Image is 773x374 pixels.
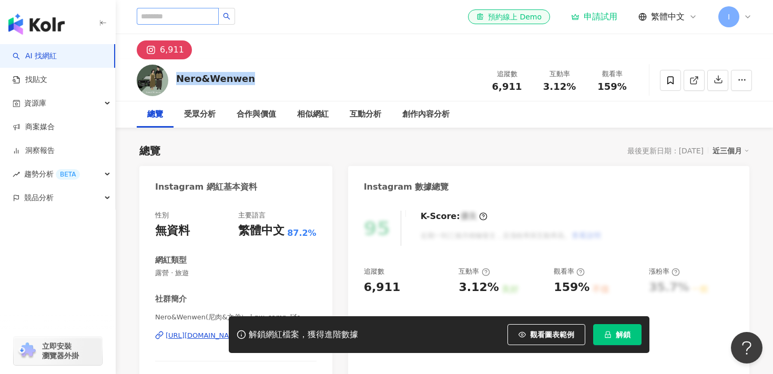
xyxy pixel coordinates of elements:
[139,143,160,158] div: 總覽
[364,279,401,296] div: 6,911
[651,11,685,23] span: 繁體中文
[507,324,585,345] button: 觀看圖表範例
[459,279,499,296] div: 3.12%
[713,144,749,158] div: 近三個月
[249,329,358,340] div: 解鎖網紅檔案，獲得進階數據
[627,147,704,155] div: 最後更新日期：[DATE]
[604,331,612,338] span: lock
[543,81,576,92] span: 3.12%
[364,181,449,193] div: Instagram 數據總覽
[184,108,216,121] div: 受眾分析
[24,91,46,115] span: 資源庫
[24,186,54,210] span: 競品分析
[540,69,579,79] div: 互動率
[237,108,276,121] div: 合作與價值
[238,223,284,239] div: 繁體中文
[649,267,680,276] div: 漲粉率
[56,169,80,180] div: BETA
[155,294,187,305] div: 社群簡介
[238,211,266,220] div: 主要語言
[160,43,184,57] div: 6,911
[597,81,627,92] span: 159%
[24,162,80,186] span: 趨勢分析
[364,267,384,276] div: 追蹤數
[137,40,192,59] button: 6,911
[13,146,55,156] a: 洞察報告
[176,72,255,85] div: Nero&Wenwen
[287,227,317,239] span: 87.2%
[571,12,617,22] a: 申請試用
[468,9,550,24] a: 預約線上 Demo
[616,330,630,339] span: 解鎖
[14,337,102,365] a: chrome extension立即安裝 瀏覽器外掛
[13,51,57,61] a: searchAI 找網紅
[155,211,169,220] div: 性別
[297,108,329,121] div: 相似網紅
[223,13,230,20] span: search
[554,267,585,276] div: 觀看率
[459,267,490,276] div: 互動率
[155,255,187,266] div: 網紅類型
[13,171,20,178] span: rise
[728,11,730,23] span: I
[592,69,632,79] div: 觀看率
[155,268,317,278] span: 露營 · 旅遊
[13,122,55,132] a: 商案媒合
[17,342,37,359] img: chrome extension
[155,313,317,322] span: Nero&Wenwen(尼肉&文弟） | nw_camp_life
[487,69,527,79] div: 追蹤數
[350,108,381,121] div: 互動分析
[530,330,574,339] span: 觀看圖表範例
[421,211,487,222] div: K-Score :
[8,14,65,35] img: logo
[137,65,168,96] img: KOL Avatar
[147,108,163,121] div: 總覽
[13,75,47,85] a: 找貼文
[42,341,79,360] span: 立即安裝 瀏覽器外掛
[402,108,450,121] div: 創作內容分析
[554,279,589,296] div: 159%
[476,12,542,22] div: 預約線上 Demo
[155,223,190,239] div: 無資料
[593,324,642,345] button: 解鎖
[492,81,522,92] span: 6,911
[155,181,257,193] div: Instagram 網紅基本資料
